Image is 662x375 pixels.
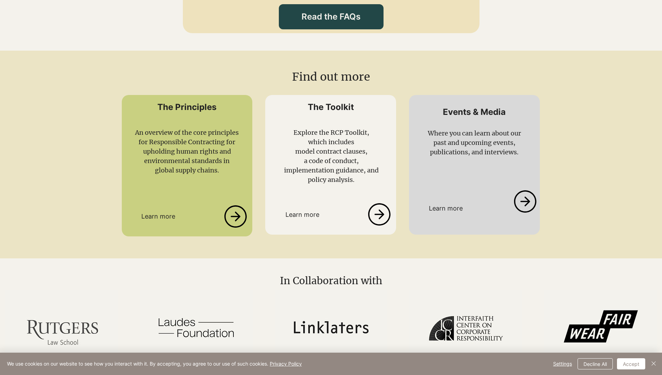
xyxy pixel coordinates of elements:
span: The Toolkit [308,102,354,112]
button: Accept [617,358,645,369]
img: Close [649,359,658,368]
a: Events & Media [443,107,506,117]
span: a code of conduct, [304,157,359,165]
span: An overview of the core principles for Responsible Contracting for upholding human rights and env... [135,128,239,174]
img: ICCR_logo_edited.jpg [409,290,522,365]
span: Find out more​ [292,70,370,84]
span: Where you can learn about our past and upcoming events, publications, and interviews. [428,129,521,156]
span: model contract clauses, [295,147,367,155]
span: The Principles [157,102,216,112]
img: laudes_logo_edited.jpg [140,290,253,365]
img: rutgers_law_logo_edited.jpg [5,290,118,365]
span: We use cookies on our website to see how you interact with it. By accepting, you agree to our use... [7,361,302,367]
button: Decline All [578,358,613,369]
span: In Collaboration with [280,274,382,287]
button: Close [649,358,658,369]
p: Learn more [429,205,509,212]
img: linklaters_logo_edited.jpg [275,290,387,365]
span: Read the FAQs [302,11,360,23]
img: fairwear_logo_edited.jpg [544,290,657,365]
a: Privacy Policy [270,361,302,367]
span: Settings [553,359,572,369]
span: Explore the RCP Toolkit, which includes [293,128,369,146]
span: implementation guidance, and policy analysis. [284,166,379,184]
a: Read the FAQs [279,4,384,29]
